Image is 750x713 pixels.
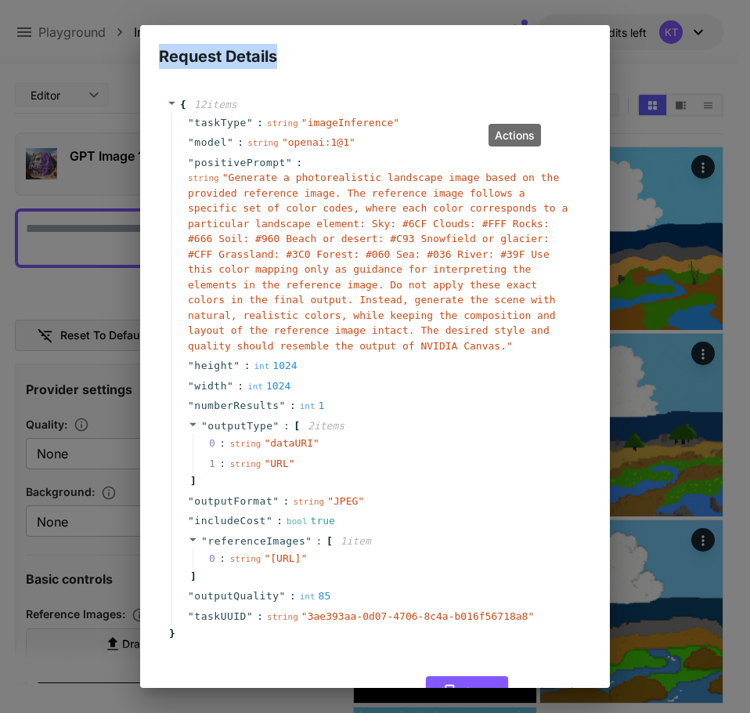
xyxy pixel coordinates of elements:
span: " [266,515,272,527]
span: " [247,117,253,128]
span: " dataURI " [264,437,319,449]
span: " [272,495,279,507]
span: string [230,459,261,469]
span: " [188,136,194,148]
span: : [283,418,290,434]
span: taskType [194,115,247,131]
span: " [247,610,253,622]
span: " [273,420,279,432]
span: " 3ae393aa-0d07-4706-8c4a-b016f56718a8 " [301,610,534,622]
button: Cancel [521,676,591,708]
span: " [188,117,194,128]
button: Copy [426,676,508,708]
span: " [188,360,194,371]
div: 85 [300,588,331,604]
span: height [194,358,233,374]
span: " [188,515,194,527]
span: : [296,155,302,171]
span: " [188,157,194,168]
span: int [254,361,269,371]
span: " Generate a photorealistic landscape image based on the provided reference image. The reference ... [188,172,568,352]
span: : [276,513,283,529]
span: " [URL] " [264,552,307,564]
span: referenceImages [207,535,305,547]
span: string [267,612,298,622]
span: : [290,588,296,604]
div: : [219,551,225,566]
h2: Request Details [140,25,610,69]
span: " [188,495,194,507]
span: numberResults [194,398,279,414]
span: model [194,135,227,150]
div: 1024 [254,358,297,374]
span: string [188,173,219,183]
div: true [287,513,335,529]
span: " [279,400,286,411]
span: [ [294,418,300,434]
span: [ [326,534,333,549]
span: " [201,535,207,547]
span: includeCost [194,513,266,529]
span: " [286,157,292,168]
span: " [227,136,233,148]
span: positivePrompt [194,155,286,171]
span: " [227,380,233,392]
span: " openai:1@1 " [282,136,355,148]
span: : [283,494,290,509]
span: : [316,534,323,549]
span: " imageInference " [301,117,399,128]
div: 1024 [247,378,290,394]
span: 12 item s [194,99,237,110]
span: int [300,401,316,411]
span: int [300,592,316,602]
span: " URL " [264,458,294,469]
div: : [219,456,225,472]
span: " [188,380,194,392]
span: string [230,554,261,564]
div: Actions [489,124,541,147]
span: " [201,420,207,432]
div: 1 [300,398,325,414]
span: : [257,609,263,624]
span: 0 [209,551,230,566]
span: " [305,535,312,547]
span: outputType [207,420,272,432]
span: : [244,358,251,374]
span: string [247,138,279,148]
span: " [188,400,194,411]
span: 2 item s [308,420,344,432]
span: string [293,497,324,507]
span: : [290,398,296,414]
div: : [219,436,225,451]
span: bool [287,516,308,527]
span: ] [188,473,197,489]
span: outputQuality [194,588,279,604]
span: int [247,382,263,392]
span: : [237,135,243,150]
span: string [230,439,261,449]
span: taskUUID [194,609,247,624]
span: : [257,115,263,131]
span: 1 [209,456,230,472]
span: string [267,118,298,128]
span: " [279,590,286,602]
span: ] [188,569,197,585]
span: } [167,626,175,642]
span: : [237,378,243,394]
span: outputFormat [194,494,272,509]
span: width [194,378,227,394]
span: " JPEG " [327,495,364,507]
span: { [180,97,186,113]
span: " [188,590,194,602]
span: " [233,360,240,371]
span: 1 item [341,535,371,547]
span: " [188,610,194,622]
span: 0 [209,436,230,451]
